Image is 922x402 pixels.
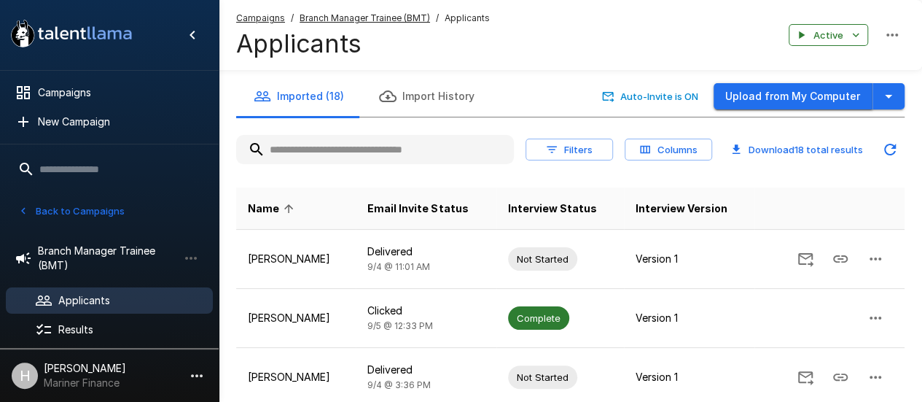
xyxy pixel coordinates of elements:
span: Not Started [508,252,577,266]
span: Applicants [445,11,490,26]
span: Send Invitation [788,252,823,264]
button: Download18 total results [724,139,870,161]
span: Name [248,200,298,217]
span: 9/4 @ 3:36 PM [367,379,431,390]
p: Delivered [367,363,485,377]
span: Interview Status [508,200,597,217]
span: Complete [508,312,569,325]
button: Columns [625,139,712,161]
button: Updated Today - 9:06 AM [875,135,905,164]
p: [PERSON_NAME] [248,311,344,325]
p: Clicked [367,304,485,318]
p: Delivered [367,244,485,259]
span: Copy Interview Link [823,370,858,382]
button: Imported (18) [236,76,362,117]
p: Version 1 [636,311,743,325]
span: 9/5 @ 12:33 PM [367,320,433,331]
span: Not Started [508,371,577,384]
button: Import History [362,76,492,117]
button: Active [789,24,868,47]
span: Interview Version [636,200,727,217]
span: Copy Interview Link [823,252,858,264]
h4: Applicants [236,28,490,59]
span: 9/4 @ 11:01 AM [367,261,430,272]
button: Filters [526,139,613,161]
span: / [436,11,439,26]
u: Campaigns [236,12,285,23]
p: [PERSON_NAME] [248,370,344,384]
u: Branch Manager Trainee (BMT) [300,12,430,23]
p: Version 1 [636,370,743,384]
p: [PERSON_NAME] [248,252,344,266]
span: Email Invite Status [367,200,468,217]
button: Auto-Invite is ON [599,85,702,108]
span: Send Invitation [788,370,823,382]
p: Version 1 [636,252,743,266]
button: Upload from My Computer [714,83,872,110]
span: / [291,11,294,26]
